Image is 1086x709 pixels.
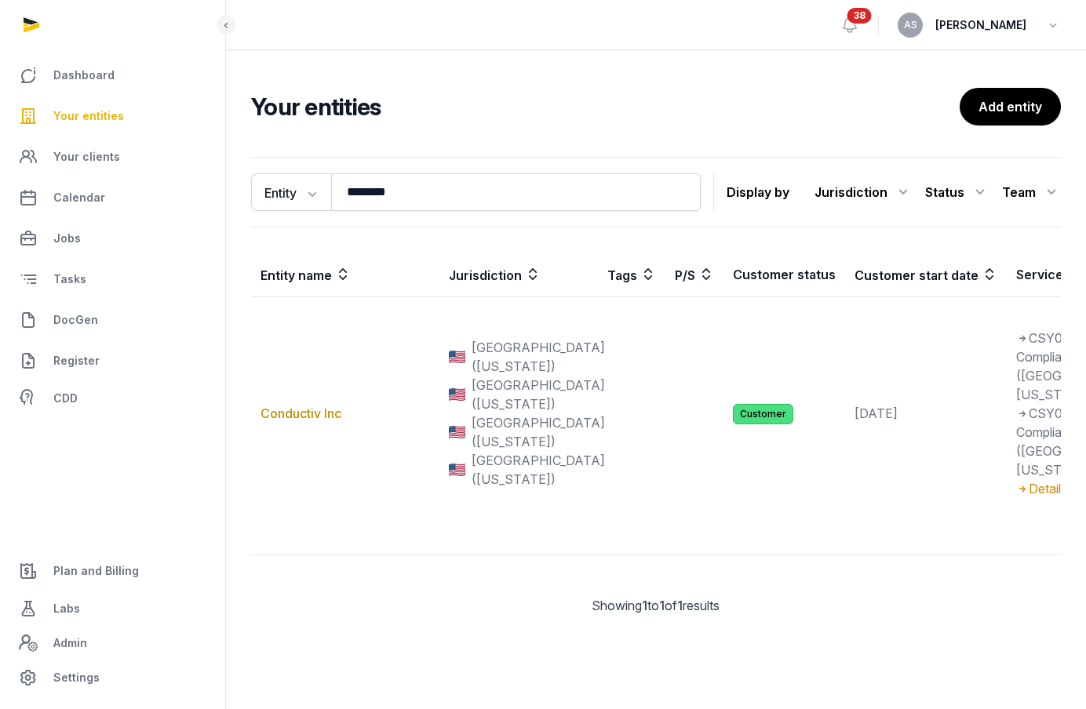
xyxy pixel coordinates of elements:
th: Jurisdiction [439,253,598,297]
a: Plan and Billing [13,552,213,590]
a: CDD [13,383,213,414]
a: Register [13,342,213,380]
a: Your clients [13,138,213,176]
div: Status [925,180,989,205]
a: Labs [13,590,213,627]
a: DocGen [13,301,213,339]
a: Tasks [13,260,213,298]
button: AS [898,13,923,38]
span: 1 [677,598,683,613]
span: Register [53,351,100,370]
span: [GEOGRAPHIC_DATA] ([US_STATE]) [472,451,605,489]
div: Team [1002,180,1061,205]
th: Tags [598,253,665,297]
span: [PERSON_NAME] [935,16,1026,35]
span: [GEOGRAPHIC_DATA] ([US_STATE]) [472,338,605,376]
button: Entity [251,173,331,211]
span: Tasks [53,270,86,289]
span: Calendar [53,188,105,207]
a: Jobs [13,220,213,257]
th: P/S [665,253,723,297]
span: AS [904,20,917,30]
span: CDD [53,389,78,408]
th: Entity name [251,253,439,297]
td: [DATE] [845,297,1007,530]
span: Customer [733,404,793,424]
span: 38 [847,8,872,24]
a: Conductiv Inc [261,405,341,421]
span: [GEOGRAPHIC_DATA] ([US_STATE]) [472,376,605,413]
span: Jobs [53,229,81,248]
a: Admin [13,627,213,659]
span: 1 [659,598,665,613]
span: Plan and Billing [53,562,139,580]
span: DocGen [53,311,98,329]
span: Your entities [53,107,124,125]
span: Dashboard [53,66,115,85]
a: Your entities [13,97,213,135]
th: Customer status [723,253,845,297]
h2: Your entities [251,93,960,121]
a: Settings [13,659,213,696]
a: Dashboard [13,56,213,94]
a: Add entity [960,88,1061,125]
span: [GEOGRAPHIC_DATA] ([US_STATE]) [472,413,605,451]
a: Calendar [13,179,213,216]
p: Display by [727,180,789,205]
span: Your clients [53,147,120,166]
span: Labs [53,599,80,618]
span: Admin [53,634,87,653]
th: Customer start date [845,253,1007,297]
span: 1 [642,598,647,613]
div: Showing to of results [251,596,1061,615]
div: Jurisdiction [814,180,913,205]
span: Settings [53,668,100,687]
